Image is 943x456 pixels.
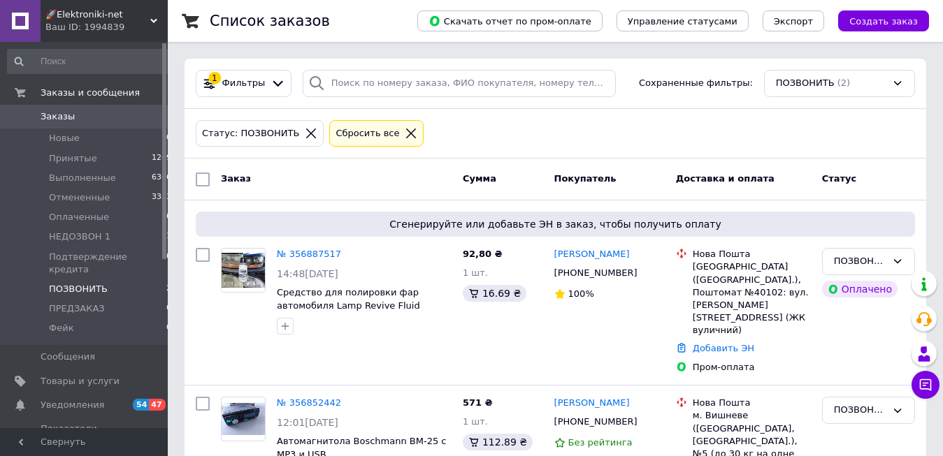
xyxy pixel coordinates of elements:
[152,152,171,165] span: 1249
[41,422,129,448] span: Показатели работы компании
[463,416,488,427] span: 1 шт.
[41,351,95,363] span: Сообщения
[222,77,266,90] span: Фильтры
[463,285,526,302] div: 16.69 ₴
[49,191,110,204] span: Отмененные
[693,248,811,260] div: Нова Пошта
[49,302,105,315] span: ПРЕДЗАКАЗ
[417,10,603,31] button: Скачать отчет по пром-оплате
[776,77,835,90] span: ПОЗВОНИТЬ
[49,322,74,334] span: Фейк
[463,267,488,278] span: 1 шт.
[166,251,171,276] span: 0
[166,132,171,145] span: 0
[834,254,886,269] div: ПОЗВОНИТЬ
[277,268,338,279] span: 14:48[DATE]
[166,211,171,223] span: 0
[628,16,737,27] span: Управление статусами
[210,13,330,29] h1: Список заказов
[639,77,753,90] span: Сохраненные фильтры:
[49,172,116,184] span: Выполненные
[463,434,533,450] div: 112.89 ₴
[208,72,221,84] div: 1
[429,15,591,27] span: Скачать отчет по пром-оплате
[133,399,149,411] span: 54
[822,281,898,297] div: Оплачено
[277,417,338,428] span: 12:01[DATE]
[463,173,496,184] span: Сумма
[201,217,909,231] span: Сгенерируйте или добавьте ЭН в заказ, чтобы получить оплату
[838,10,929,31] button: Создать заказ
[277,287,420,311] a: Средство для полировки фар автомобиля Lamp Revive Fluid
[763,10,824,31] button: Экспорт
[463,397,493,408] span: 571 ₴
[7,49,173,74] input: Поиск
[568,437,633,448] span: Без рейтинга
[552,264,640,282] div: [PHONE_NUMBER]
[152,172,171,184] span: 6366
[166,322,171,334] span: 0
[837,78,850,88] span: (2)
[552,413,640,431] div: [PHONE_NUMBER]
[49,283,108,295] span: ПОЗВОНИТЬ
[221,397,266,441] a: Фото товару
[554,397,630,410] a: [PERSON_NAME]
[617,10,749,31] button: Управление статусами
[41,87,140,99] span: Заказы и сообщения
[222,253,265,288] img: Фото товару
[221,173,251,184] span: Заказ
[221,248,266,293] a: Фото товару
[693,343,754,353] a: Добавить ЭН
[222,403,265,436] img: Фото товару
[49,211,109,223] span: Оплаченные
[822,173,857,184] span: Статус
[45,21,168,34] div: Ваш ID: 1994839
[41,399,104,411] span: Уведомления
[568,288,594,299] span: 100%
[49,230,110,243] span: НЕДОЗВОН 1
[149,399,165,411] span: 47
[49,152,97,165] span: Принятые
[166,302,171,315] span: 0
[824,15,929,26] a: Создать заказ
[152,191,171,204] span: 3383
[49,251,166,276] span: Подтверждение кредита
[849,16,918,27] span: Создать заказ
[693,397,811,409] div: Нова Пошта
[166,230,171,243] span: 1
[166,283,171,295] span: 2
[834,403,886,418] div: ПОЗВОНИТЬ
[49,132,80,145] span: Новые
[693,260,811,337] div: [GEOGRAPHIC_DATA] ([GEOGRAPHIC_DATA].), Поштомат №40102: вул. [PERSON_NAME][STREET_ADDRESS] (ЖК в...
[774,16,813,27] span: Экспорт
[554,248,630,261] a: [PERSON_NAME]
[303,70,616,97] input: Поиск по номеру заказа, ФИО покупателя, номеру телефона, Email, номеру накладной
[41,110,75,123] span: Заказы
[463,249,503,259] span: 92,80 ₴
[333,126,402,141] div: Сбросить все
[199,126,302,141] div: Статус: ПОЗВОНИТЬ
[554,173,617,184] span: Покупатель
[41,375,120,388] span: Товары и услуги
[912,371,940,399] button: Чат с покупателем
[676,173,775,184] span: Доставка и оплата
[277,397,341,408] a: № 356852442
[693,361,811,374] div: Пром-оплата
[45,8,150,21] span: 🚀Elektroniki-net
[277,249,341,259] a: № 356887517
